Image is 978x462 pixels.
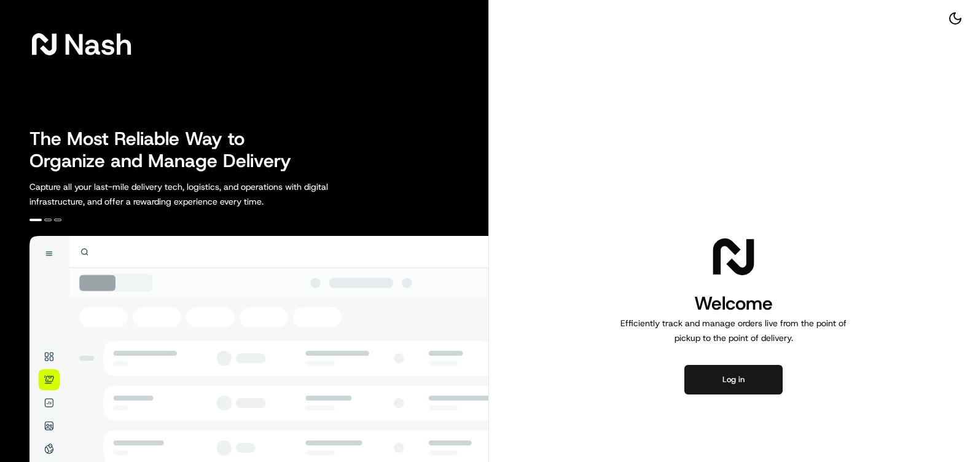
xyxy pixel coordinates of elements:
[616,316,851,345] p: Efficiently track and manage orders live from the point of pickup to the point of delivery.
[64,32,132,57] span: Nash
[29,128,305,172] h2: The Most Reliable Way to Organize and Manage Delivery
[616,291,851,316] h1: Welcome
[29,179,383,209] p: Capture all your last-mile delivery tech, logistics, and operations with digital infrastructure, ...
[684,365,783,394] button: Log in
